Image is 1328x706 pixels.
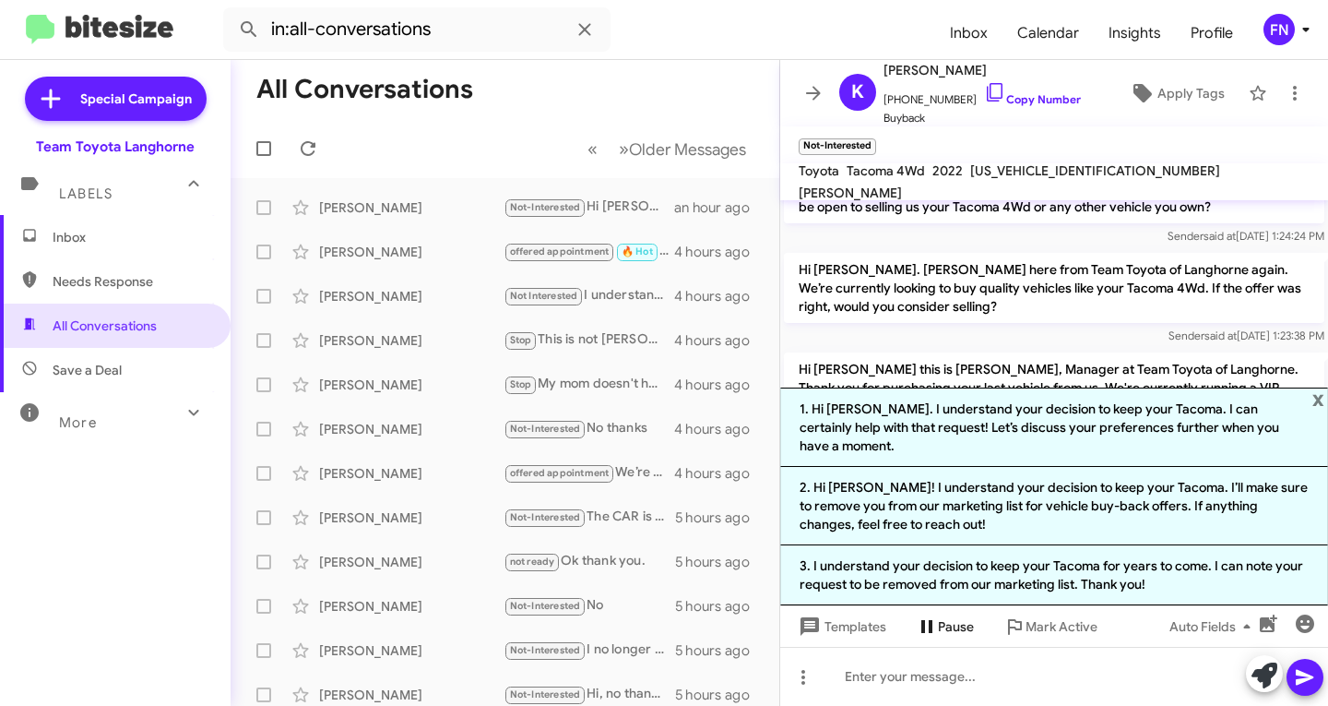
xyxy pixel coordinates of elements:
[319,287,504,305] div: [PERSON_NAME]
[883,81,1081,109] span: [PHONE_NUMBER]
[1176,6,1248,60] a: Profile
[510,600,581,612] span: Not-Interested
[674,420,765,438] div: 4 hours ago
[510,644,581,656] span: Not-Interested
[619,138,629,161] span: »
[53,317,157,335] span: All Conversations
[1204,329,1237,342] span: said at
[674,376,765,394] div: 4 hours ago
[1168,229,1324,243] span: Sender [DATE] 1:24:24 PM
[319,243,504,261] div: [PERSON_NAME]
[577,130,757,168] nav: Page navigation example
[510,467,610,479] span: offered appointment
[780,545,1328,605] li: 3. I understand your decision to keep your Tacoma for years to come. I can note your request to b...
[1168,329,1324,342] span: Sender [DATE] 1:23:38 PM
[674,198,765,217] div: an hour ago
[504,640,675,661] div: I no longer own my RAV4. I am happy with the car I have now and I am not looking to sell it.
[504,285,674,306] div: I understand! However, if you ever reconsider, we'd love to discuss buying your vehicle. Sounds l...
[629,139,746,160] span: Older Messages
[319,376,504,394] div: [PERSON_NAME]
[784,253,1324,323] p: Hi [PERSON_NAME]. [PERSON_NAME] here from Team Toyota of Langhorne again. We’re currently looking...
[319,509,504,527] div: [PERSON_NAME]
[504,329,674,351] div: This is not [PERSON_NAME] number anymore so plz stop texting me ty
[932,162,963,179] span: 2022
[319,641,504,660] div: [PERSON_NAME]
[847,162,925,179] span: Tacoma 4Wd
[799,185,902,201] span: [PERSON_NAME]
[1169,610,1258,643] span: Auto Fields
[675,509,765,527] div: 5 hours ago
[25,77,207,121] a: Special Campaign
[510,245,610,257] span: offered appointment
[319,686,504,704] div: [PERSON_NAME]
[504,462,674,484] div: We’re interested in purchasing quality vehicles like your RAV4. If you're open to selling, let's ...
[1248,14,1308,45] button: FN
[674,243,765,261] div: 4 hours ago
[799,162,839,179] span: Toyota
[883,109,1081,127] span: Buyback
[1263,14,1295,45] div: FN
[1312,388,1324,410] span: x
[504,684,675,705] div: Hi, no thank you. I just purchased a car a few weeks ago and am not looking to sell. I also live ...
[53,361,122,379] span: Save a Deal
[319,553,504,571] div: [PERSON_NAME]
[504,551,675,572] div: Ok thank you.
[1155,610,1273,643] button: Auto Fields
[510,511,581,523] span: Not-Interested
[504,418,674,439] div: No thanks
[1113,77,1239,110] button: Apply Tags
[799,138,876,155] small: Not-Interested
[784,353,1324,441] p: Hi [PERSON_NAME] this is [PERSON_NAME], Manager at Team Toyota of Langhorne. Thank you for purcha...
[901,610,989,643] button: Pause
[319,597,504,616] div: [PERSON_NAME]
[674,464,765,483] div: 4 hours ago
[504,197,674,218] div: Hi [PERSON_NAME], i am not interested in selling my tacoma and plan to have it for many years to ...
[510,378,532,390] span: Stop
[53,228,209,246] span: Inbox
[510,556,555,568] span: not ready
[576,130,609,168] button: Previous
[851,78,864,107] span: K
[53,272,209,291] span: Needs Response
[984,92,1081,106] a: Copy Number
[59,185,113,202] span: Labels
[504,374,674,395] div: My mom doesn't have an Elantra. Please remove my number from your marketing text messages. Thank ...
[510,201,581,213] span: Not-Interested
[510,423,581,435] span: Not-Interested
[80,90,192,108] span: Special Campaign
[883,59,1081,81] span: [PERSON_NAME]
[970,162,1220,179] span: [US_VEHICLE_IDENTIFICATION_NUMBER]
[1002,6,1094,60] a: Calendar
[1094,6,1176,60] a: Insights
[675,597,765,616] div: 5 hours ago
[675,641,765,660] div: 5 hours ago
[504,241,674,262] div: We'll check it out to see where the equity lies and compare that to the loan amount. Unfortunatel...
[675,553,765,571] div: 5 hours ago
[504,507,675,528] div: The CAR is fantastic!!! Bill
[675,686,765,704] div: 5 hours ago
[256,75,473,104] h1: All Conversations
[587,138,598,161] span: «
[319,464,504,483] div: [PERSON_NAME]
[674,287,765,305] div: 4 hours ago
[989,610,1112,643] button: Mark Active
[504,595,675,616] div: No
[1157,77,1225,110] span: Apply Tags
[780,610,901,643] button: Templates
[1026,610,1097,643] span: Mark Active
[674,331,765,350] div: 4 hours ago
[780,388,1328,467] li: 1. Hi [PERSON_NAME]. I understand your decision to keep your Tacoma. I can certainly help with th...
[319,198,504,217] div: [PERSON_NAME]
[510,334,532,346] span: Stop
[938,610,974,643] span: Pause
[608,130,757,168] button: Next
[223,7,611,52] input: Search
[780,467,1328,545] li: 2. Hi [PERSON_NAME]! I understand your decision to keep your Tacoma. I’ll make sure to remove you...
[510,290,578,302] span: Not Interested
[1203,229,1236,243] span: said at
[935,6,1002,60] a: Inbox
